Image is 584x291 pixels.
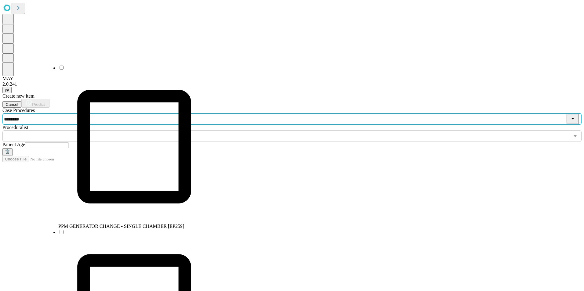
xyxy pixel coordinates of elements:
span: Proceduralist [2,125,28,130]
span: Scheduled Procedure [2,108,35,113]
span: PPM GENERATOR CHANGE - SINGLE CHAMBER [EP259] [58,224,184,229]
span: @ [5,88,9,92]
button: Cancel [2,101,21,108]
span: Cancel [5,102,18,107]
div: 2.0.241 [2,81,582,87]
span: Predict [32,102,45,107]
div: MAY [2,76,582,81]
button: Open [571,132,579,140]
button: Close [567,114,579,124]
span: Patient Age [2,142,25,147]
button: Predict [21,99,49,108]
span: Create new item [2,93,35,99]
button: @ [2,87,12,93]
